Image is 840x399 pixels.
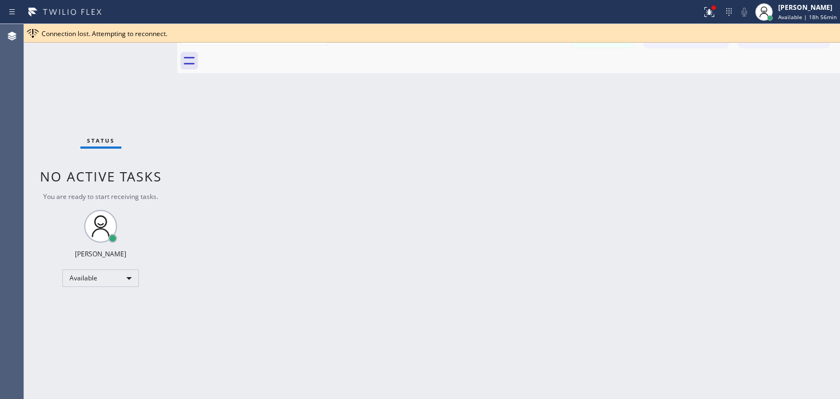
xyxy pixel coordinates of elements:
[75,249,126,259] div: [PERSON_NAME]
[87,137,115,144] span: Status
[42,29,167,38] span: Connection lost. Attempting to reconnect.
[778,3,837,12] div: [PERSON_NAME]
[40,167,162,185] span: No active tasks
[43,192,158,201] span: You are ready to start receiving tasks.
[778,13,837,21] span: Available | 18h 56min
[737,4,752,20] button: Mute
[62,269,139,287] div: Available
